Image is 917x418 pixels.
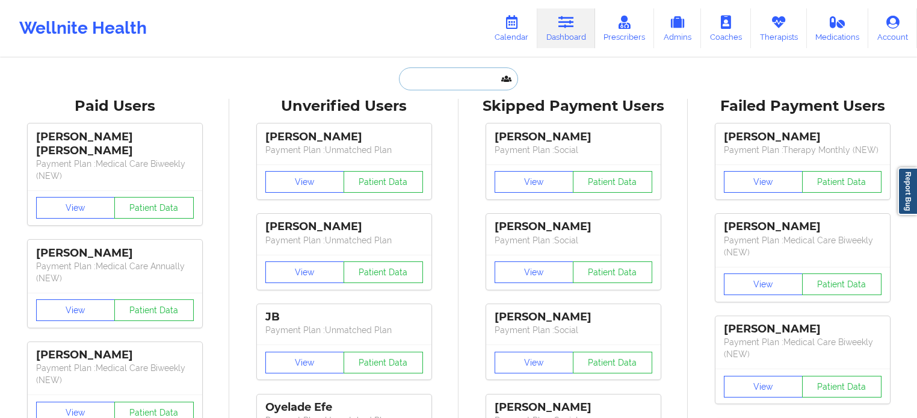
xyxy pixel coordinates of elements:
div: [PERSON_NAME] [265,220,423,234]
button: Patient Data [573,261,652,283]
button: Patient Data [802,376,881,398]
a: Dashboard [537,8,595,48]
p: Payment Plan : Unmatched Plan [265,324,423,336]
a: Admins [654,8,701,48]
div: Skipped Payment Users [467,97,679,116]
div: Oyelade Efe [265,401,423,414]
a: Prescribers [595,8,655,48]
button: View [36,299,116,321]
button: Patient Data [344,352,423,373]
button: View [36,197,116,219]
div: [PERSON_NAME] [265,130,423,144]
div: [PERSON_NAME] [495,220,652,234]
button: Patient Data [114,197,194,219]
div: [PERSON_NAME] [495,401,652,414]
button: Patient Data [114,299,194,321]
p: Payment Plan : Unmatched Plan [265,144,423,156]
div: [PERSON_NAME] [PERSON_NAME] [36,130,194,158]
a: Coaches [701,8,751,48]
div: [PERSON_NAME] [724,130,881,144]
p: Payment Plan : Social [495,144,652,156]
div: [PERSON_NAME] [495,130,652,144]
div: [PERSON_NAME] [495,310,652,324]
button: Patient Data [802,273,881,295]
button: Patient Data [802,171,881,193]
div: Unverified Users [238,97,450,116]
button: Patient Data [573,352,652,373]
p: Payment Plan : Social [495,324,652,336]
a: Report Bug [898,167,917,215]
div: Paid Users [8,97,221,116]
button: Patient Data [573,171,652,193]
button: View [724,273,803,295]
div: [PERSON_NAME] [36,246,194,260]
button: View [265,171,345,193]
button: View [495,261,574,283]
p: Payment Plan : Medical Care Annually (NEW) [36,260,194,284]
a: Calendar [486,8,537,48]
a: Account [868,8,917,48]
button: View [265,261,345,283]
div: Failed Payment Users [696,97,909,116]
p: Payment Plan : Therapy Monthly (NEW) [724,144,881,156]
p: Payment Plan : Unmatched Plan [265,234,423,246]
button: Patient Data [344,261,423,283]
div: [PERSON_NAME] [36,348,194,362]
p: Payment Plan : Medical Care Biweekly (NEW) [724,336,881,360]
a: Therapists [751,8,807,48]
div: JB [265,310,423,324]
button: View [724,171,803,193]
div: [PERSON_NAME] [724,322,881,336]
p: Payment Plan : Social [495,234,652,246]
button: View [495,171,574,193]
div: [PERSON_NAME] [724,220,881,234]
button: View [265,352,345,373]
button: Patient Data [344,171,423,193]
p: Payment Plan : Medical Care Biweekly (NEW) [36,362,194,386]
a: Medications [807,8,869,48]
p: Payment Plan : Medical Care Biweekly (NEW) [36,158,194,182]
button: View [495,352,574,373]
p: Payment Plan : Medical Care Biweekly (NEW) [724,234,881,258]
button: View [724,376,803,398]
